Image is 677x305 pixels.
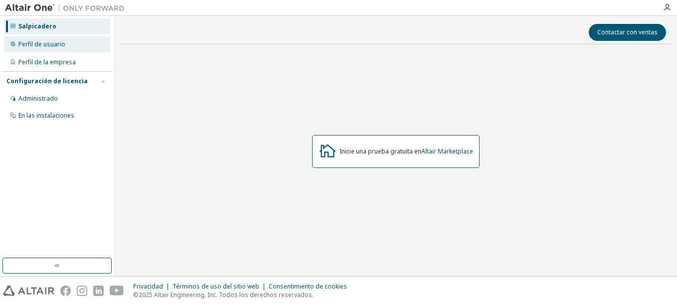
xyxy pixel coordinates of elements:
[133,283,172,291] div: Privacidad
[18,58,76,66] div: Perfil de la empresa
[18,95,58,103] div: Administrado
[18,22,56,30] div: Salpicadero
[18,40,65,48] div: Perfil de usuario
[269,283,353,291] div: Consentimiento de cookies
[60,286,71,296] img: facebook.svg
[589,24,666,41] button: Contactar con ventas
[421,147,473,155] a: Altair Marketplace
[172,283,269,291] div: Términos de uso del sitio web
[139,291,314,299] font: 2025 Altair Engineering, Inc. Todos los derechos reservados.
[339,148,473,155] div: Inicie una prueba gratuita en
[93,286,104,296] img: linkedin.svg
[133,291,353,299] p: ©
[110,286,124,296] img: youtube.svg
[5,3,130,13] img: Altair Uno
[77,286,87,296] img: instagram.svg
[6,77,88,85] div: Configuración de licencia
[3,286,54,296] img: altair_logo.svg
[18,112,74,120] div: En las instalaciones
